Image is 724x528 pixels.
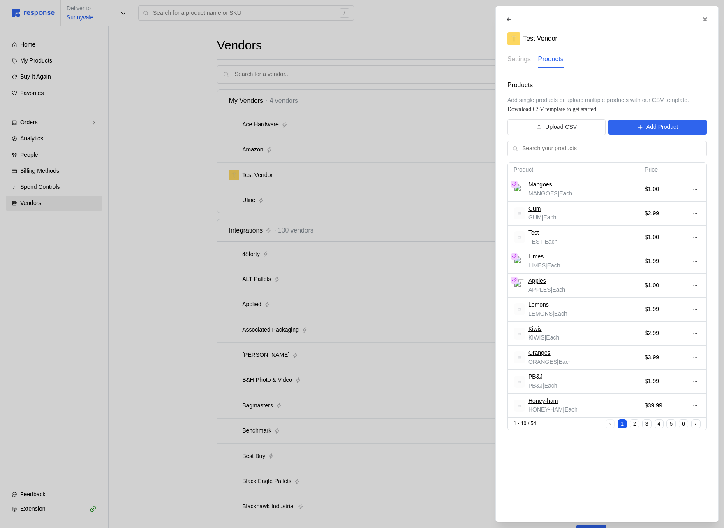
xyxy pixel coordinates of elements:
span: | Each [553,310,567,317]
input: Search your products [522,141,702,156]
span: | Each [541,214,556,221]
span: PB&J [528,382,543,389]
p: Products [538,54,563,64]
span: | Each [563,406,578,413]
p: $39.99 [645,401,678,410]
span: MANGOES [528,190,558,197]
img: d3ac4687-b242-4948-a6d1-30de9b2d8823.jpeg [514,184,525,195]
a: Kiwis [528,325,542,334]
button: 4 [654,419,664,429]
p: $1.99 [645,377,678,386]
a: Test [528,228,539,237]
img: svg%3e [514,351,525,363]
button: Next page [691,419,700,429]
span: | Each [543,238,557,245]
p: Product [514,165,633,174]
p: Settings [507,54,531,64]
p: $1.99 [645,305,678,314]
img: 0568abf3-1ba1-406c-889f-3402a974d107.jpeg [514,256,525,267]
button: 5 [666,419,676,429]
p: T [511,33,516,44]
span: | Each [551,286,565,293]
span: APPLES [528,286,551,293]
span: | Each [557,358,572,365]
div: 1 - 10 / 54 [514,420,604,428]
span: GUM [528,214,542,221]
span: | Each [557,190,572,197]
button: 1 [618,419,627,429]
img: svg%3e [514,328,525,340]
p: Test Vendor [523,33,557,44]
p: Products [507,80,707,90]
p: $1.00 [645,185,678,194]
button: Add Product [608,120,706,135]
p: Upload CSV [545,123,577,132]
p: $2.99 [645,329,678,338]
a: Honey-ham [528,397,558,406]
span: TEST [528,238,543,245]
img: svg%3e [514,400,525,412]
img: svg%3e [514,376,525,388]
button: 3 [642,419,651,429]
span: ORANGES [528,358,557,365]
p: $3.99 [645,353,678,362]
span: LEMONS [528,310,553,317]
img: svg%3e [514,207,525,219]
button: 2 [630,419,639,429]
span: | Each [546,262,560,269]
img: 29780183-c746-4735-a374-28020c9cc1cd.jpeg [514,279,525,291]
p: $1.00 [645,281,678,290]
a: Mangoes [528,180,552,189]
button: Previous page [605,419,615,429]
a: Oranges [528,349,551,358]
p: Price [645,165,678,174]
span: HONEY-HAM [528,406,563,413]
span: LIMES [528,262,546,269]
img: svg%3e [514,303,525,315]
span: KIWIS [528,334,545,341]
a: Lemons [528,300,549,309]
img: svg%3e [514,231,525,243]
span: Add single products or upload multiple products with our CSV template. [507,97,689,103]
p: $2.99 [645,209,678,218]
span: | Each [544,334,559,341]
button: 6 [679,419,688,429]
p: Add Product [646,123,678,132]
button: Upload CSV [507,119,606,135]
a: Limes [528,252,544,261]
a: Gum [528,205,541,214]
p: $1.00 [645,233,678,242]
a: PB&J [528,372,543,381]
a: Download CSV template to get started. [507,106,598,112]
p: $1.99 [645,257,678,266]
a: Apples [528,277,546,286]
span: | Each [543,382,557,389]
